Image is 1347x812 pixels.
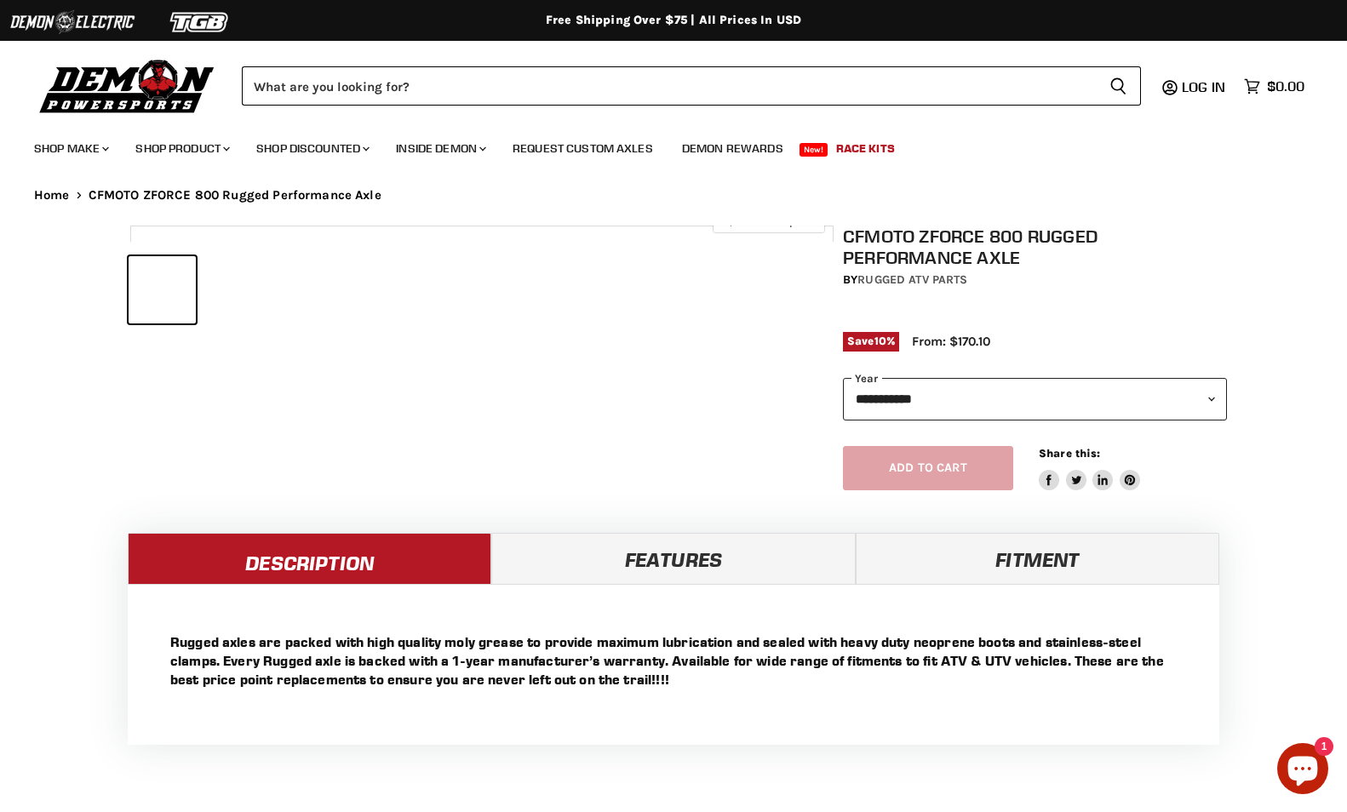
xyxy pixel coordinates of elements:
span: Click to expand [721,214,816,227]
a: Shop Discounted [244,131,380,166]
a: Features [491,533,855,584]
a: Description [128,533,491,584]
p: Rugged axles are packed with high quality moly grease to provide maximum lubrication and sealed w... [170,632,1177,689]
a: Request Custom Axles [500,131,666,166]
a: Demon Rewards [669,131,796,166]
button: CFMOTO ZFORCE 800 Rugged Performance Axle thumbnail [129,256,196,323]
span: CFMOTO ZFORCE 800 Rugged Performance Axle [89,188,381,203]
a: Inside Demon [383,131,496,166]
a: Fitment [856,533,1219,584]
a: $0.00 [1235,74,1313,99]
button: CFMOTO ZFORCE 800 Rugged Performance Axle thumbnail [418,256,485,323]
input: Search [242,66,1096,106]
form: Product [242,66,1141,106]
div: by [843,271,1227,289]
span: $0.00 [1267,78,1304,94]
select: year [843,378,1227,420]
aside: Share this: [1039,446,1140,491]
span: 10 [874,335,886,347]
span: Log in [1182,78,1225,95]
button: CFMOTO ZFORCE 800 Rugged Performance Axle thumbnail [273,256,341,323]
button: CFMOTO ZFORCE 800 Rugged Performance Axle thumbnail [201,256,268,323]
a: Rugged ATV Parts [857,272,967,287]
span: Share this: [1039,447,1100,460]
a: Shop Product [123,131,240,166]
button: CFMOTO ZFORCE 800 Rugged Performance Axle thumbnail [346,256,413,323]
img: TGB Logo 2 [136,6,264,38]
a: Shop Make [21,131,119,166]
inbox-online-store-chat: Shopify online store chat [1272,743,1333,798]
button: CFMOTO ZFORCE 800 Rugged Performance Axle thumbnail [564,256,631,323]
a: Log in [1174,79,1235,94]
span: New! [800,143,828,157]
button: CFMOTO ZFORCE 800 Rugged Performance Axle thumbnail [490,256,558,323]
span: Save % [843,332,899,351]
h1: CFMOTO ZFORCE 800 Rugged Performance Axle [843,226,1227,268]
img: Demon Powersports [34,55,221,116]
ul: Main menu [21,124,1300,166]
a: Home [34,188,70,203]
button: Search [1096,66,1141,106]
a: Race Kits [823,131,908,166]
img: Demon Electric Logo 2 [9,6,136,38]
span: From: $170.10 [912,334,990,349]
